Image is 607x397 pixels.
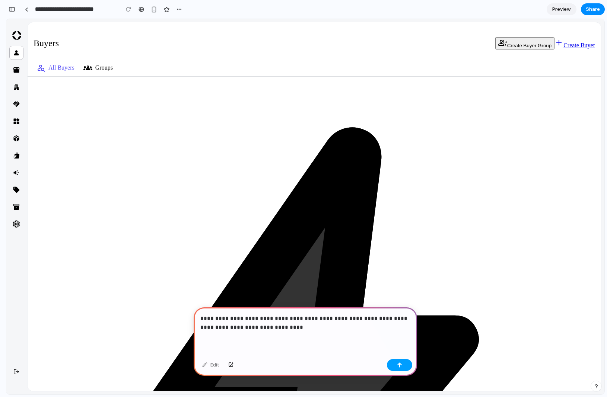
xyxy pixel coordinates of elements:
p: All Buyers [42,44,68,53]
a: Create Buyer [548,23,589,29]
button: Share [581,3,605,15]
p: Groups [89,44,107,53]
h2: Buyers [27,18,53,31]
span: Preview [552,6,571,13]
span: Share [586,6,600,13]
button: Create Buyer Group [489,18,548,31]
a: Preview [547,3,576,15]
